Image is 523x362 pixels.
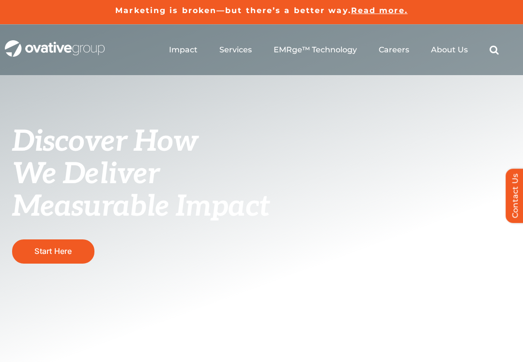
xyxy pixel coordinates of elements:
[169,45,198,55] a: Impact
[274,45,357,55] a: EMRge™ Technology
[12,239,94,263] a: Start Here
[431,45,468,55] a: About Us
[379,45,409,55] a: Careers
[351,6,408,15] a: Read more.
[12,125,198,159] span: Discover How
[5,39,105,48] a: OG_Full_horizontal_WHT
[490,45,499,55] a: Search
[219,45,252,55] a: Services
[12,157,270,224] span: We Deliver Measurable Impact
[115,6,351,15] a: Marketing is broken—but there’s a better way.
[34,246,72,256] span: Start Here
[169,34,499,65] nav: Menu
